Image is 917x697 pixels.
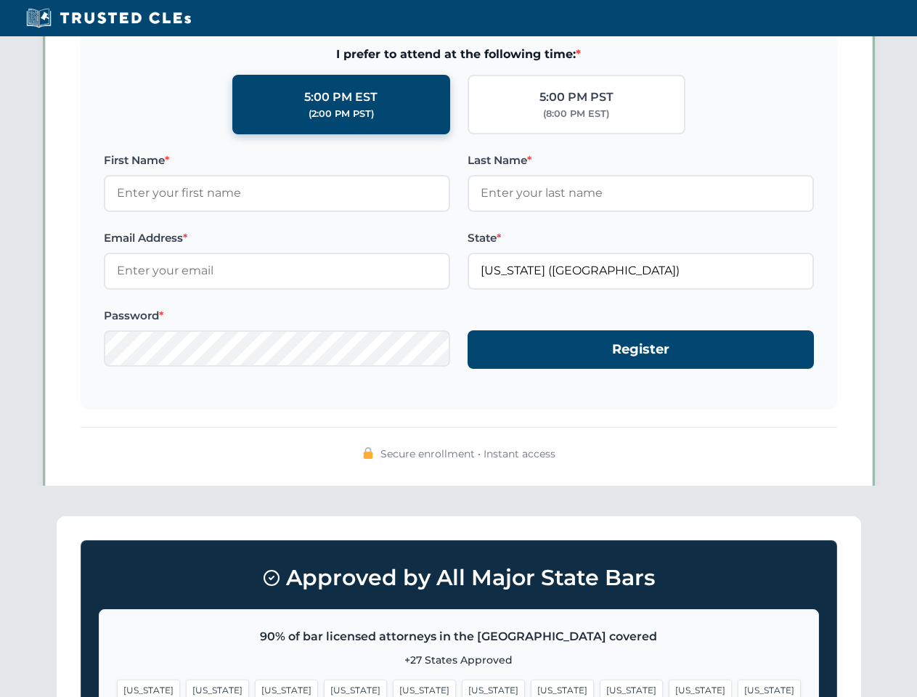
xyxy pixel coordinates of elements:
[104,45,814,64] span: I prefer to attend at the following time:
[309,107,374,121] div: (2:00 PM PST)
[468,152,814,169] label: Last Name
[104,152,450,169] label: First Name
[104,253,450,289] input: Enter your email
[468,330,814,369] button: Register
[543,107,609,121] div: (8:00 PM EST)
[304,88,378,107] div: 5:00 PM EST
[468,175,814,211] input: Enter your last name
[380,446,555,462] span: Secure enrollment • Instant access
[117,652,801,668] p: +27 States Approved
[468,229,814,247] label: State
[117,627,801,646] p: 90% of bar licensed attorneys in the [GEOGRAPHIC_DATA] covered
[104,229,450,247] label: Email Address
[104,307,450,325] label: Password
[362,447,374,459] img: 🔒
[99,558,819,598] h3: Approved by All Major State Bars
[468,253,814,289] input: Florida (FL)
[104,175,450,211] input: Enter your first name
[539,88,614,107] div: 5:00 PM PST
[22,7,195,29] img: Trusted CLEs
